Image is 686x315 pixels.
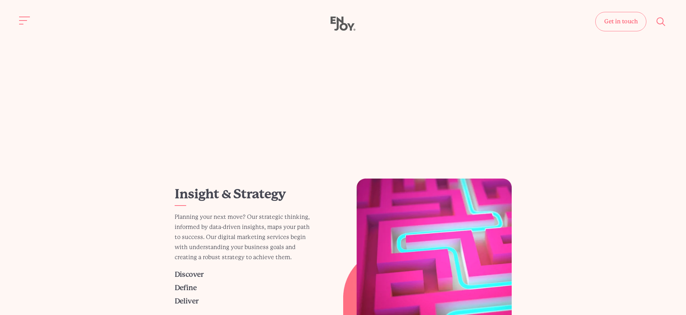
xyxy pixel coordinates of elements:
a: Get in touch [595,12,646,31]
a: Discover [175,270,204,279]
a: Define [175,284,197,292]
button: Site search [654,14,669,29]
p: Planning your next move? Our strategic thinking, informed by data-driven insights, maps your path... [175,212,316,262]
button: Site navigation [17,13,32,28]
a: Deliver [175,297,199,305]
a: Insight & Strategy [175,186,286,202]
